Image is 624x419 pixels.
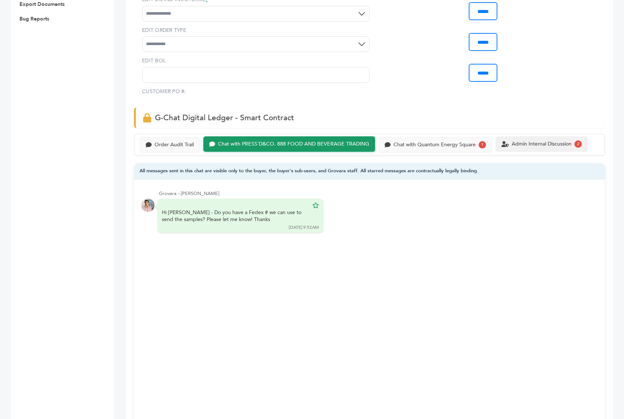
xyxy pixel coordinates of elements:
[289,224,319,231] div: [DATE] 9:52AM
[142,27,370,34] label: EDIT ORDER TYPE
[162,209,309,223] div: Hi [PERSON_NAME] - Do you have a Fedex # we can use to send the samples? Please let me know! Thanks
[393,142,476,148] div: Chat with Quantum Energy Square
[134,163,605,180] div: All messages sent in this chat are visible only to the buyer, the buyer's sub-users, and Grovara ...
[574,140,582,148] div: 2
[19,15,49,22] a: Bug Reports
[159,190,598,197] div: Grovara - [PERSON_NAME]
[142,88,186,95] label: CUSTOMER PO #:
[512,141,572,147] div: Admin Internal Discussion
[155,113,294,123] span: G-Chat Digital Ledger - Smart Contract
[19,1,65,8] a: Export Documents
[218,141,369,147] div: Chat with PRESS'D&CO. 888 FOOD AND BEVERAGE TRADING
[155,142,194,148] div: Order Audit Trail
[479,141,486,148] div: 1
[142,57,370,65] label: EDIT BOL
